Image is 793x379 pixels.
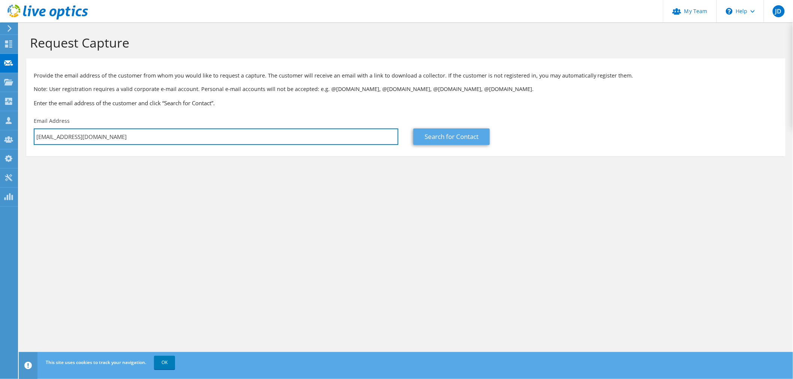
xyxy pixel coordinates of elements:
[413,128,490,145] a: Search for Contact
[30,35,778,51] h1: Request Capture
[34,117,70,125] label: Email Address
[34,85,778,93] p: Note: User registration requires a valid corporate e-mail account. Personal e-mail accounts will ...
[34,99,778,107] h3: Enter the email address of the customer and click “Search for Contact”.
[726,8,733,15] svg: \n
[46,359,146,366] span: This site uses cookies to track your navigation.
[773,5,785,17] span: JD
[154,356,175,369] a: OK
[34,72,778,80] p: Provide the email address of the customer from whom you would like to request a capture. The cust...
